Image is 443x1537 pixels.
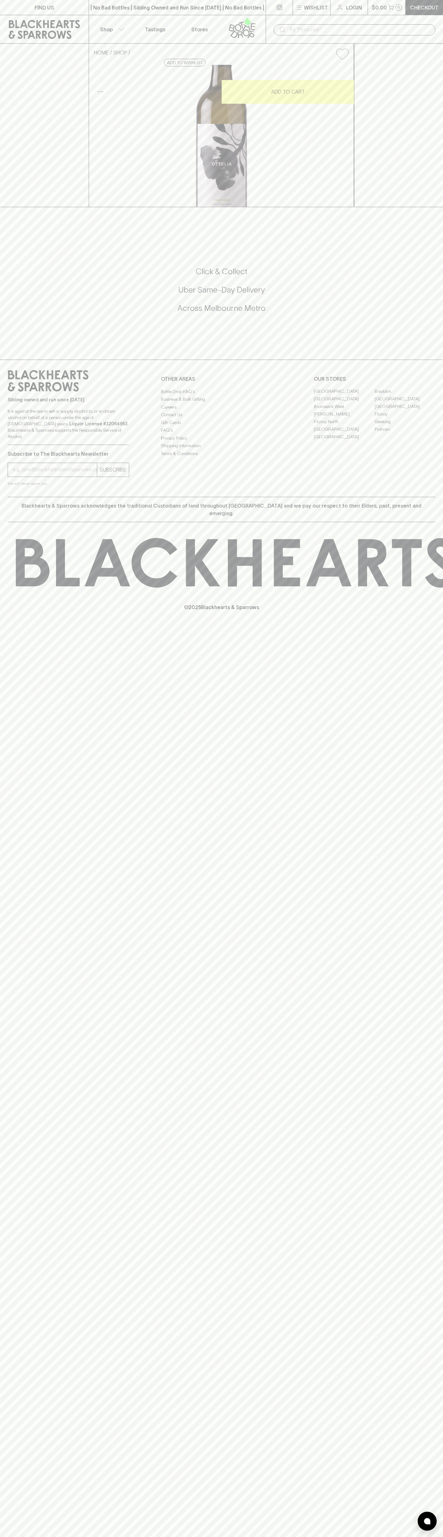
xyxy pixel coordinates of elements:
a: Contact Us [161,411,282,419]
button: Add to wishlist [164,59,206,66]
a: Tastings [133,15,177,43]
a: [GEOGRAPHIC_DATA] [314,433,375,441]
p: Wishlist [304,4,328,11]
p: SUBSCRIBE [100,466,126,473]
a: Bottle Drop FAQ's [161,388,282,395]
a: [GEOGRAPHIC_DATA] [375,403,435,410]
h5: Across Melbourne Metro [8,303,435,313]
p: Subscribe to The Blackhearts Newsletter [8,450,129,458]
a: Stores [177,15,222,43]
p: Tastings [145,26,165,33]
button: SUBSCRIBE [97,463,129,477]
h5: Click & Collect [8,266,435,277]
a: Gift Cards [161,419,282,426]
p: FIND US [35,4,54,11]
p: Shop [100,26,113,33]
p: It is against the law to sell or supply alcohol to, or to obtain alcohol on behalf of a person un... [8,408,129,440]
a: HOME [94,50,109,55]
p: $0.00 [372,4,387,11]
a: Prahran [375,426,435,433]
button: ADD TO CART [222,80,354,104]
p: OTHER AREAS [161,375,282,383]
img: 11213.png [89,65,354,207]
a: Brunswick West [314,403,375,410]
a: [GEOGRAPHIC_DATA] [375,395,435,403]
a: Shipping Information [161,442,282,450]
p: We will never spam you [8,480,129,487]
p: Login [346,4,362,11]
p: Sibling owned and run since [DATE] [8,397,129,403]
a: Geelong [375,418,435,426]
a: [PERSON_NAME] [314,410,375,418]
input: e.g. jane@blackheartsandsparrows.com.au [13,465,97,475]
div: Call to action block [8,241,435,347]
a: FAQ's [161,427,282,434]
p: 0 [397,6,400,9]
a: Terms & Conditions [161,450,282,457]
a: SHOP [113,50,127,55]
button: Add to wishlist [334,46,351,62]
a: Careers [161,403,282,411]
p: Blackhearts & Sparrows acknowledges the traditional Custodians of land throughout [GEOGRAPHIC_DAT... [12,502,431,517]
a: [GEOGRAPHIC_DATA] [314,388,375,395]
p: ADD TO CART [271,88,305,96]
p: OUR STORES [314,375,435,383]
img: bubble-icon [424,1518,430,1524]
a: Business & Bulk Gifting [161,396,282,403]
a: Fitzroy [375,410,435,418]
p: Stores [191,26,208,33]
a: [GEOGRAPHIC_DATA] [314,426,375,433]
strong: Liquor License #32064953 [69,421,128,426]
button: Shop [89,15,133,43]
p: Checkout [410,4,439,11]
a: [GEOGRAPHIC_DATA] [314,395,375,403]
a: Braddon [375,388,435,395]
h5: Uber Same-Day Delivery [8,285,435,295]
input: Try "Pinot noir" [289,25,430,35]
a: Privacy Policy [161,434,282,442]
a: Fitzroy North [314,418,375,426]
